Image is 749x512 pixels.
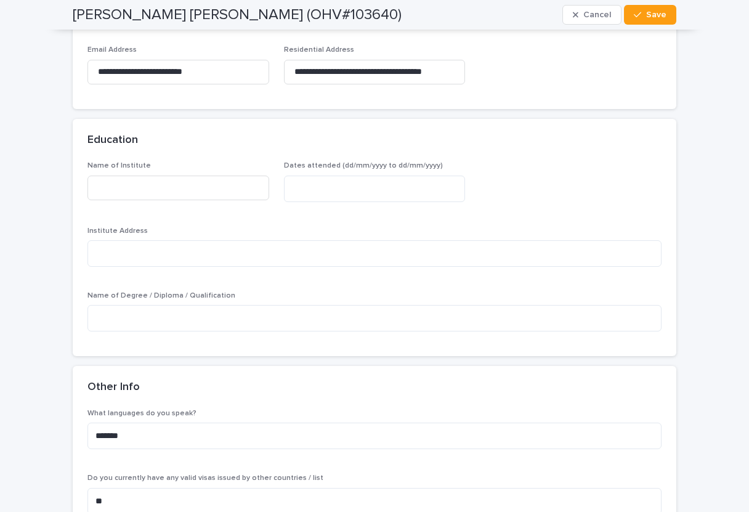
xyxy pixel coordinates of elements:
span: Residential Address [284,46,354,54]
span: What languages do you speak? [87,410,196,417]
h2: Other Info [87,381,140,394]
span: Name of Degree / Diploma / Qualification [87,292,235,299]
span: Cancel [583,10,611,19]
h2: [PERSON_NAME] [PERSON_NAME] (OHV#103640) [73,6,402,24]
span: Dates attended (dd/mm/yyyy to dd/mm/yyyy) [284,162,443,169]
span: Save [646,10,666,19]
span: Institute Address [87,227,148,235]
button: Cancel [562,5,621,25]
h2: Education [87,134,138,147]
span: Email Address [87,46,137,54]
button: Save [624,5,676,25]
span: Do you currently have any valid visas issued by other countries / list [87,474,323,482]
span: Name of Institute [87,162,151,169]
